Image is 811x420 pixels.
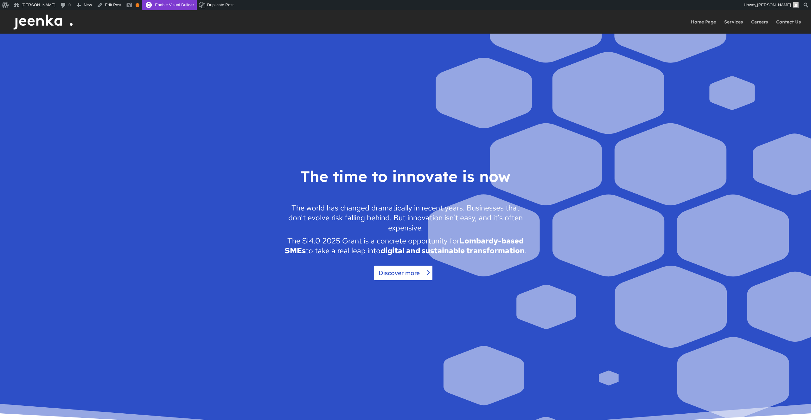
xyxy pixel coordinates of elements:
a: Discover more [374,265,433,281]
h1: The time to innovate is now [282,166,529,203]
strong: Lombardy-based SMEs [285,236,524,255]
a: Contact Us [776,20,801,34]
div: OK [136,3,139,7]
a: Services [724,20,743,34]
p: The SI4.0 2025 Grant is a concrete opportunity for to take a real leap into . [282,236,529,255]
span: [PERSON_NAME] [757,3,791,7]
strong: digital and sustainable transformation [380,246,525,255]
a: Home Page [691,20,716,34]
p: The world has changed dramatically in recent years. Businesses that don’t evolve risk falling beh... [282,203,529,236]
img: Jeenka [11,10,80,34]
a: Careers [751,20,768,34]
